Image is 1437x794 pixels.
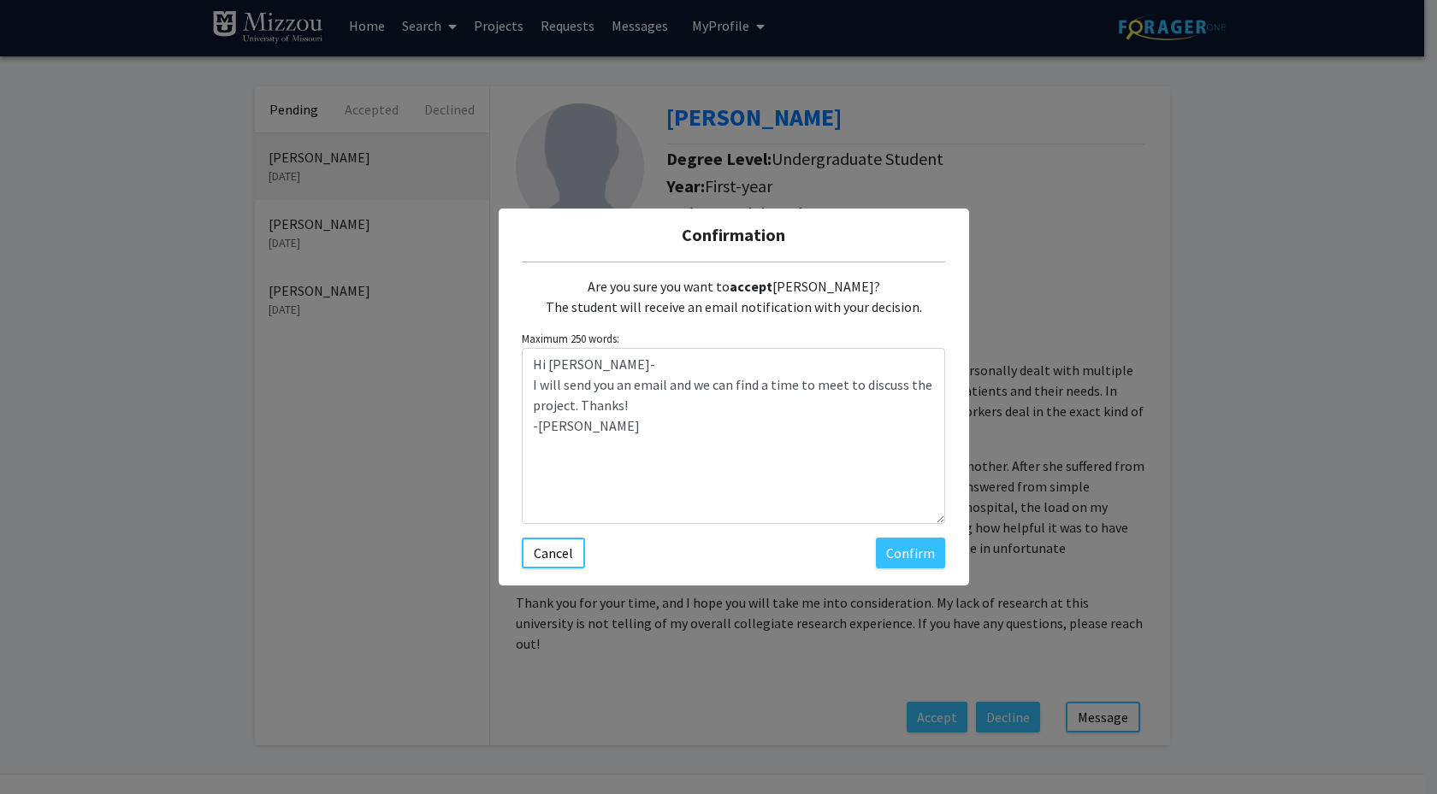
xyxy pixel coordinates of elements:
div: Are you sure you want to [PERSON_NAME]? The student will receive an email notification with your ... [522,262,945,331]
small: Maximum 250 words: [522,331,945,347]
h5: Confirmation [512,222,955,248]
iframe: Chat [13,717,73,781]
textarea: Customize the message being sent to the student... [522,348,945,524]
button: Confirm [876,538,945,568]
button: Cancel [522,538,585,568]
b: accept [730,278,772,295]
